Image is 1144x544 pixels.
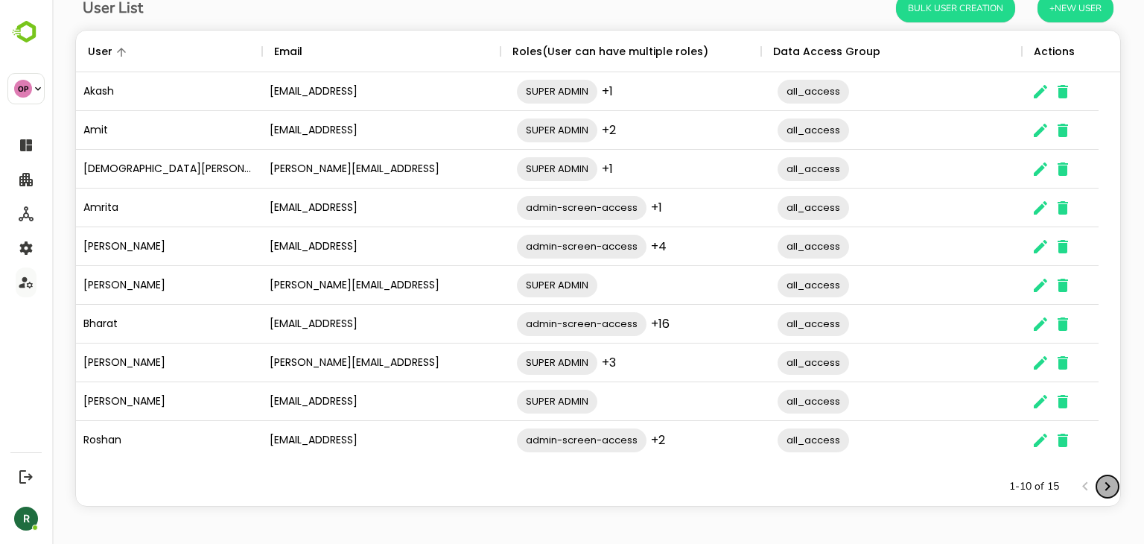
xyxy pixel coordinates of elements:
span: all_access [725,121,797,139]
span: +1 [550,160,561,177]
span: all_access [725,160,797,177]
div: User [36,31,60,72]
div: [EMAIL_ADDRESS] [210,189,448,227]
span: admin-screen-access [465,199,594,216]
button: Next page [1044,475,1067,498]
div: [EMAIL_ADDRESS] [210,305,448,344]
div: Actions [982,31,1023,72]
div: [EMAIL_ADDRESS] [210,111,448,150]
span: SUPER ADMIN [465,160,545,177]
div: [DEMOGRAPHIC_DATA][PERSON_NAME][DEMOGRAPHIC_DATA] [24,150,210,189]
div: Amrita [24,189,210,227]
span: admin-screen-access [465,315,594,332]
div: [PERSON_NAME][EMAIL_ADDRESS] [210,150,448,189]
span: all_access [725,393,797,410]
div: [PERSON_NAME] [24,227,210,266]
span: admin-screen-access [465,238,594,255]
span: all_access [725,238,797,255]
span: all_access [725,276,797,294]
span: admin-screen-access [465,431,594,449]
div: [EMAIL_ADDRESS] [210,421,448,460]
div: R [14,507,38,531]
div: [PERSON_NAME][EMAIL_ADDRESS] [210,266,448,305]
div: [EMAIL_ADDRESS] [210,227,448,266]
span: +4 [599,238,614,255]
button: Sort [250,43,268,61]
span: SUPER ADMIN [465,393,545,410]
span: all_access [725,199,797,216]
div: [PERSON_NAME] [24,382,210,421]
span: SUPER ADMIN [465,121,545,139]
button: Logout [16,466,36,487]
span: +2 [599,431,613,449]
span: SUPER ADMIN [465,83,545,100]
span: +2 [550,121,564,139]
span: all_access [725,354,797,371]
div: [EMAIL_ADDRESS] [210,382,448,421]
div: [PERSON_NAME] [24,344,210,382]
p: 1-10 of 15 [957,479,1007,494]
div: Roles(User can have multiple roles) [460,31,656,72]
div: [EMAIL_ADDRESS] [210,72,448,111]
div: The User Data [23,30,1069,507]
div: Akash [24,72,210,111]
div: Data Access Group [721,31,828,72]
span: +16 [599,315,617,332]
span: +1 [599,199,610,216]
div: Amit [24,111,210,150]
span: +3 [550,354,564,371]
div: Roshan [24,421,210,460]
div: Bharat [24,305,210,344]
div: OP [14,80,32,98]
span: SUPER ADMIN [465,276,545,294]
div: [PERSON_NAME][EMAIL_ADDRESS] [210,344,448,382]
button: Sort [60,43,78,61]
span: SUPER ADMIN [465,354,545,371]
span: all_access [725,83,797,100]
span: all_access [725,431,797,449]
span: all_access [725,315,797,332]
span: +1 [550,83,561,100]
div: Email [222,31,250,72]
div: [PERSON_NAME] [24,266,210,305]
img: BambooboxLogoMark.f1c84d78b4c51b1a7b5f700c9845e183.svg [7,18,45,46]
